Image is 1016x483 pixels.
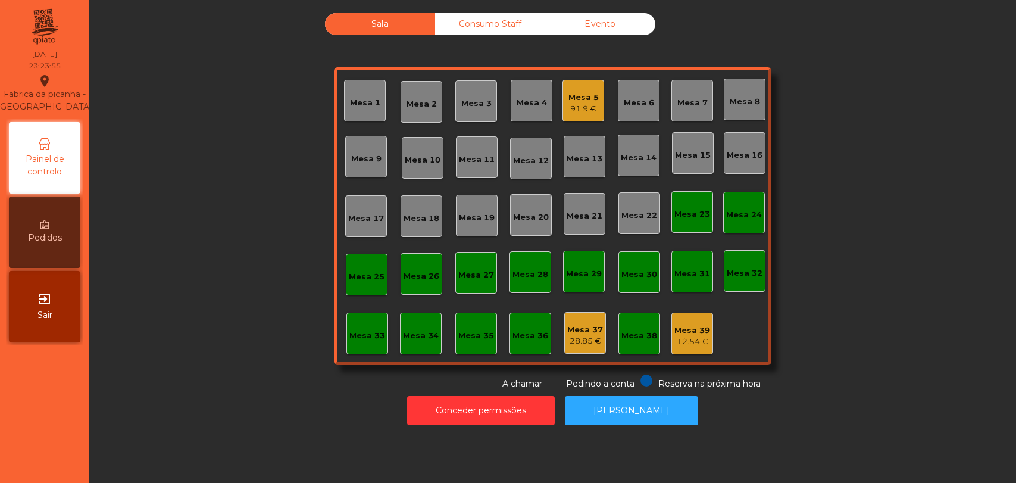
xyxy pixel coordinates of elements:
div: 23:23:55 [29,61,61,71]
div: Mesa 37 [567,324,603,336]
i: exit_to_app [37,292,52,306]
div: [DATE] [32,49,57,60]
div: Mesa 27 [458,269,494,281]
span: A chamar [502,378,542,389]
button: Conceder permissões [407,396,555,425]
button: [PERSON_NAME] [565,396,698,425]
div: Mesa 6 [624,97,654,109]
div: 12.54 € [674,336,710,348]
div: Mesa 25 [349,271,384,283]
div: Mesa 26 [404,270,439,282]
div: Mesa 36 [512,330,548,342]
div: Mesa 17 [348,213,384,225]
div: Mesa 22 [621,210,657,222]
div: Mesa 19 [459,212,495,224]
div: Mesa 29 [566,268,602,280]
div: Mesa 13 [567,153,602,165]
div: Mesa 7 [677,97,708,109]
i: location_on [37,74,52,88]
div: Mesa 12 [513,155,549,167]
div: Sala [325,13,435,35]
div: Consumo Staff [435,13,545,35]
div: Mesa 8 [730,96,760,108]
div: Mesa 39 [674,325,710,336]
div: 28.85 € [567,335,603,347]
span: Painel de controlo [12,153,77,178]
div: Mesa 23 [674,208,710,220]
div: Evento [545,13,655,35]
span: Reserva na próxima hora [658,378,761,389]
div: Mesa 10 [405,154,440,166]
img: qpiato [30,6,59,48]
span: Pedidos [28,232,62,244]
div: Mesa 11 [459,154,495,166]
span: Sair [37,309,52,322]
div: Mesa 28 [512,269,548,281]
div: Mesa 33 [349,330,385,342]
div: Mesa 32 [727,267,762,279]
div: Mesa 5 [568,92,599,104]
div: 91.9 € [568,103,599,115]
div: Mesa 16 [727,149,762,161]
div: Mesa 14 [621,152,657,164]
div: Mesa 1 [350,97,380,109]
div: Mesa 15 [675,149,711,161]
div: Mesa 4 [517,97,547,109]
div: Mesa 18 [404,213,439,225]
div: Mesa 38 [621,330,657,342]
div: Mesa 34 [403,330,439,342]
div: Mesa 2 [407,98,437,110]
div: Mesa 30 [621,269,657,281]
div: Mesa 31 [674,268,710,280]
div: Mesa 21 [567,210,602,222]
div: Mesa 3 [461,98,492,110]
span: Pedindo a conta [566,378,634,389]
div: Mesa 9 [351,153,382,165]
div: Mesa 20 [513,211,549,223]
div: Mesa 24 [726,209,762,221]
div: Mesa 35 [458,330,494,342]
